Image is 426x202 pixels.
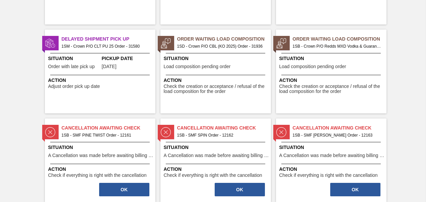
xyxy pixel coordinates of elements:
[279,77,385,84] span: Action
[164,64,231,69] span: Load composition pending order
[98,182,150,197] div: Complete task: 2289194
[99,183,149,196] button: OK
[293,124,386,132] span: Cancellation Awaiting Check
[62,124,155,132] span: Cancellation Awaiting Check
[177,36,271,43] span: Order Waiting Load Composition
[177,124,271,132] span: Cancellation Awaiting Check
[330,182,381,197] div: Complete task: 2289196
[164,144,269,151] span: Situation
[279,173,378,178] span: Check if everything is right with the cancellation
[62,43,150,50] span: 1SM - Crown P/O CLT PU 25 Order - 31580
[45,38,55,48] img: status
[161,127,171,137] img: status
[214,182,266,197] div: Complete task: 2289195
[161,38,171,48] img: status
[164,173,262,178] span: Check if everything is right with the cancellation
[293,43,381,50] span: 1SB - Crown P/O Redds MXD Vodka & Guarana Order - 32847
[164,166,269,173] span: Action
[177,132,266,139] span: 1SB - SMF SPIN Order - 12162
[164,55,269,62] span: Situation
[330,183,380,196] button: OK
[48,64,95,69] span: Order with late pick up
[276,127,286,137] img: status
[177,43,266,50] span: 1SD - Crown P/O CBL (KO 2025) Order - 31936
[279,153,385,158] span: A Cancellation was made before awaiting billing stage
[62,132,150,139] span: 1SB - SMF PINE TWIST Order - 12161
[293,36,386,43] span: Order Waiting Load Composition
[164,84,269,94] span: Check the creation or acceptance / refusal of the load composition for the order
[279,55,385,62] span: Situation
[279,64,346,69] span: Load composition pending order
[102,55,154,62] span: Pickup Date
[102,64,117,69] span: 09/11/2025
[48,77,154,84] span: Action
[45,127,55,137] img: status
[279,84,385,94] span: Check the creation or acceptance / refusal of the load composition for the order
[164,153,269,158] span: A Cancellation was made before awaiting billing stage
[279,144,385,151] span: Situation
[164,77,269,84] span: Action
[48,153,154,158] span: A Cancellation was made before awaiting billing stage
[293,132,381,139] span: 1SB - SMF STROM Order - 12163
[62,36,155,43] span: Delayed Shipment Pick Up
[48,84,100,89] span: Adjust order pick up date
[279,166,385,173] span: Action
[48,166,154,173] span: Action
[215,183,265,196] button: OK
[48,144,154,151] span: Situation
[276,38,286,48] img: status
[48,55,100,62] span: Situation
[48,173,147,178] span: Check if everything is right with the cancellation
